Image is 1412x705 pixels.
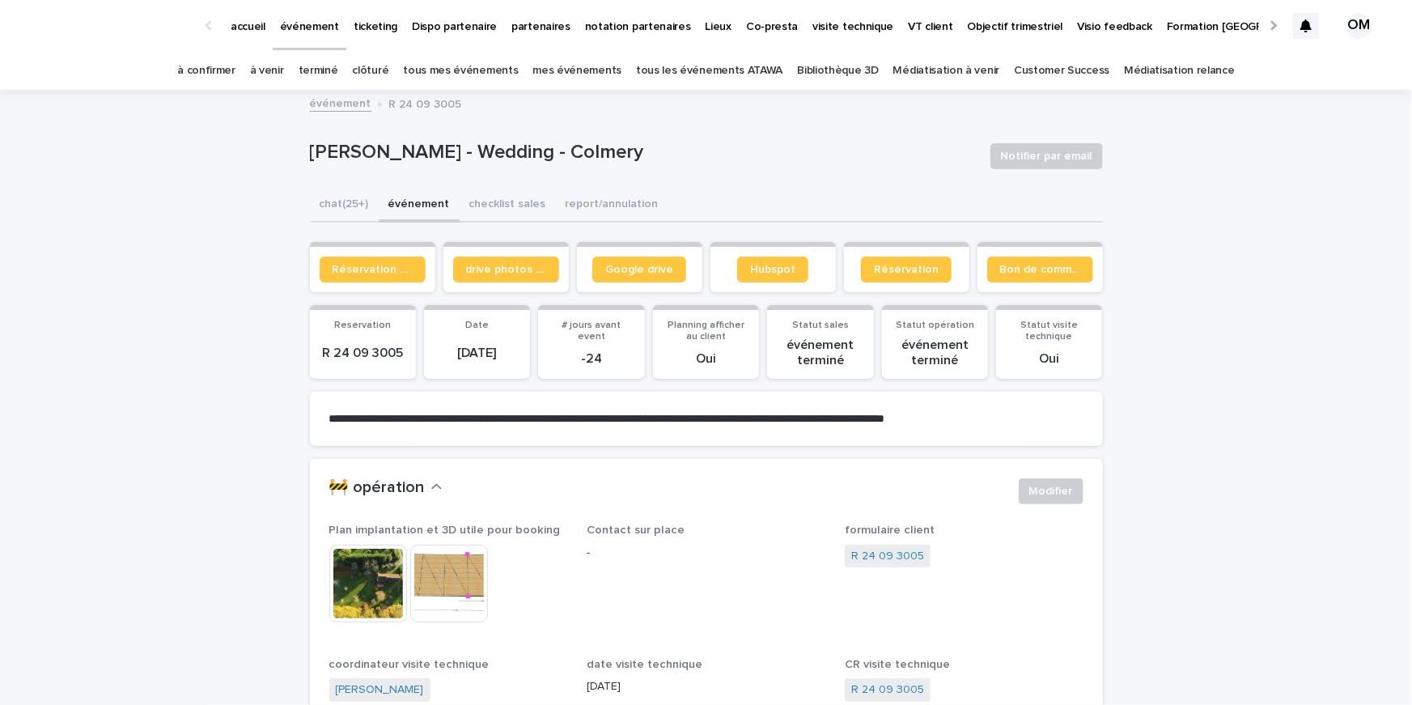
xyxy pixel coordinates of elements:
div: OM [1346,13,1372,39]
a: Hubspot [737,257,808,282]
span: Bon de commande [1000,264,1080,275]
a: R 24 09 3005 [851,682,924,699]
button: report/annulation [556,189,668,223]
a: drive photos coordinateur [453,257,559,282]
a: tous mes événements [403,52,518,90]
p: - [587,545,825,562]
span: Statut sales [792,321,849,330]
p: [DATE] [434,346,520,361]
h2: 🚧 opération [329,478,425,498]
p: -24 [548,351,634,367]
button: chat (25+) [310,189,379,223]
a: Bibliothèque 3D [797,52,878,90]
a: [PERSON_NAME] [336,682,424,699]
img: Ls34BcGeRexTGTNfXpUC [32,10,189,42]
button: checklist sales [460,189,556,223]
button: Modifier [1019,478,1083,504]
p: Oui [663,351,749,367]
a: Médiatisation à venir [893,52,1000,90]
p: R 24 09 3005 [320,346,406,361]
button: Notifier par email [990,143,1103,169]
span: date visite technique [587,659,702,670]
span: Plan implantation et 3D utile pour booking [329,525,561,536]
a: terminé [299,52,338,90]
span: Modifier [1029,483,1073,499]
a: Réservation client [320,257,426,282]
button: 🚧 opération [329,478,443,498]
a: Bon de commande [987,257,1093,282]
a: Customer Success [1014,52,1109,90]
a: Médiatisation relance [1124,52,1235,90]
a: R 24 09 3005 [851,548,924,565]
p: [DATE] [587,678,825,695]
span: # jours avant event [562,321,621,342]
a: événement [310,93,371,112]
span: Reservation [334,321,391,330]
span: CR visite technique [845,659,950,670]
p: [PERSON_NAME] - Wedding - Colmery [310,141,977,164]
span: formulaire client [845,525,935,536]
button: événement [379,189,460,223]
p: R 24 09 3005 [389,94,462,112]
span: Notifier par email [1001,148,1092,164]
span: Statut visite technique [1020,321,1078,342]
a: à venir [250,52,284,90]
span: coordinateur visite technique [329,659,490,670]
a: mes événements [532,52,621,90]
p: Oui [1006,351,1092,367]
span: Contact sur place [587,525,685,536]
p: événement terminé [892,338,978,368]
p: événement terminé [777,338,863,368]
span: Réservation [874,264,939,275]
span: Planning afficher au client [668,321,744,342]
span: Statut opération [896,321,974,330]
span: Google drive [605,264,673,275]
span: drive photos coordinateur [466,264,546,275]
a: Google drive [592,257,686,282]
a: tous les événements ATAWA [636,52,782,90]
a: à confirmer [177,52,235,90]
span: Réservation client [333,264,413,275]
a: clôturé [352,52,388,90]
span: Date [465,321,489,330]
span: Hubspot [750,264,795,275]
a: Réservation [861,257,952,282]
